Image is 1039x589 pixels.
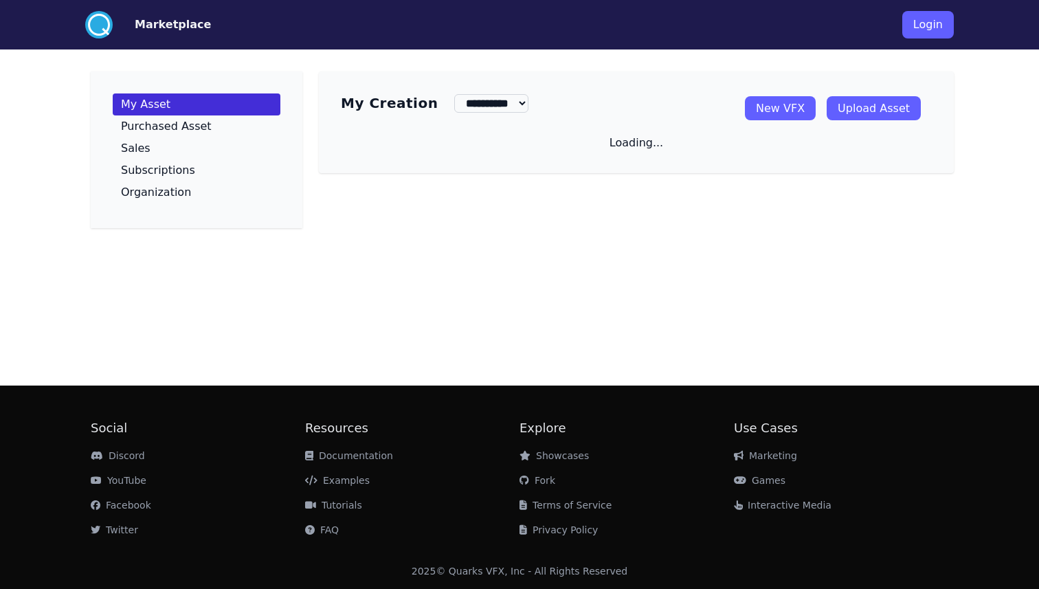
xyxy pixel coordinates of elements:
[745,96,816,120] a: New VFX
[305,450,393,461] a: Documentation
[305,500,362,511] a: Tutorials
[734,475,785,486] a: Games
[305,524,339,535] a: FAQ
[121,165,195,176] p: Subscriptions
[305,475,370,486] a: Examples
[519,450,589,461] a: Showcases
[341,93,438,113] h3: My Creation
[734,500,831,511] a: Interactive Media
[610,135,663,151] p: Loading...
[91,450,145,461] a: Discord
[902,5,954,44] a: Login
[113,159,280,181] a: Subscriptions
[135,16,211,33] button: Marketplace
[734,450,797,461] a: Marketing
[121,99,170,110] p: My Asset
[519,524,598,535] a: Privacy Policy
[121,121,212,132] p: Purchased Asset
[91,524,138,535] a: Twitter
[827,96,921,120] a: Upload Asset
[91,475,146,486] a: YouTube
[734,419,948,438] h2: Use Cases
[519,475,555,486] a: Fork
[121,143,150,154] p: Sales
[902,11,954,38] button: Login
[519,500,612,511] a: Terms of Service
[113,93,280,115] a: My Asset
[519,419,734,438] h2: Explore
[305,419,519,438] h2: Resources
[113,16,211,33] a: Marketplace
[412,564,628,578] div: 2025 © Quarks VFX, Inc - All Rights Reserved
[121,187,191,198] p: Organization
[91,500,151,511] a: Facebook
[113,137,280,159] a: Sales
[113,115,280,137] a: Purchased Asset
[113,181,280,203] a: Organization
[91,419,305,438] h2: Social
